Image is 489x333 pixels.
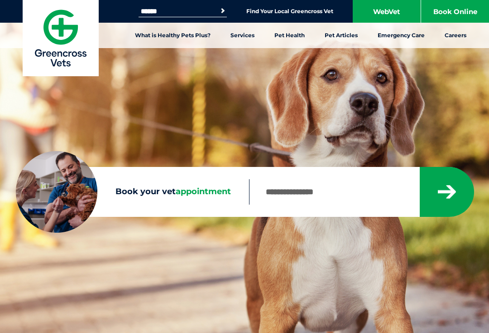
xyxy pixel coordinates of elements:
button: Search [218,6,227,15]
a: Find Your Local Greencross Vet [246,8,333,15]
a: What is Healthy Pets Plus? [125,23,221,48]
span: appointment [176,186,231,196]
a: Pet Articles [315,23,368,48]
label: Book your vet [16,187,249,197]
a: Emergency Care [368,23,435,48]
a: Pet Health [264,23,315,48]
a: Services [221,23,264,48]
a: Careers [435,23,476,48]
